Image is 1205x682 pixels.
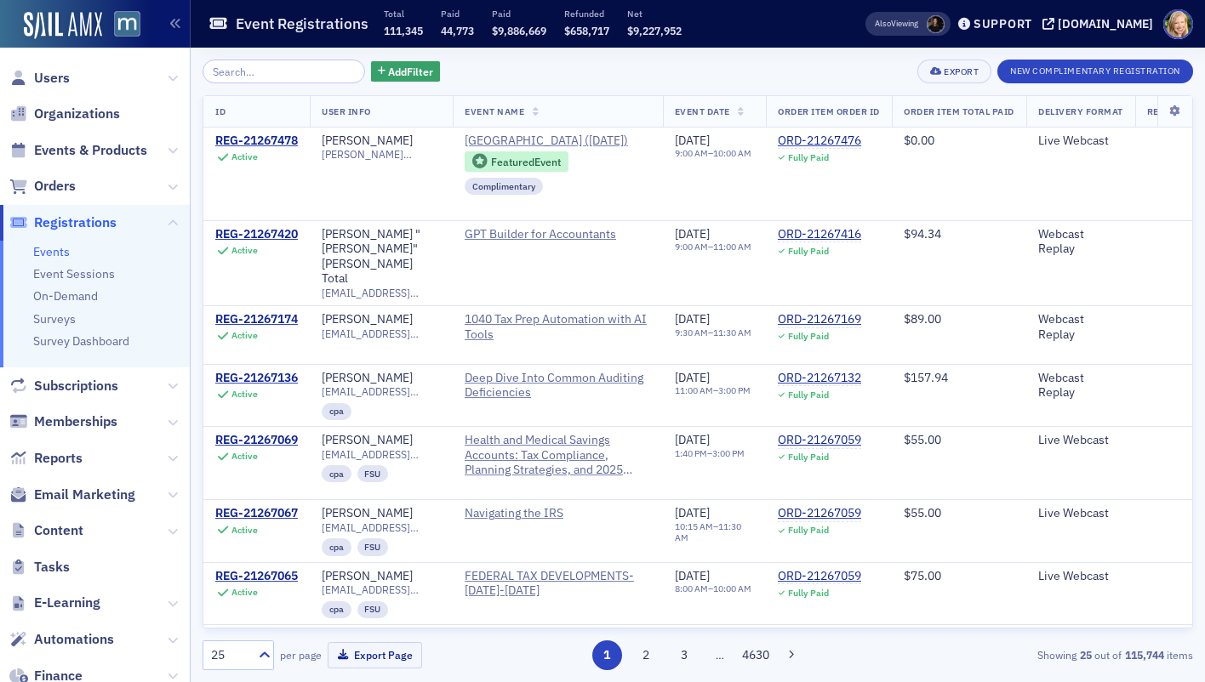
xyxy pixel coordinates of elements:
[441,24,474,37] span: 44,773
[9,377,118,395] a: Subscriptions
[9,69,70,88] a: Users
[778,134,861,149] a: ORD-21267476
[1038,227,1123,257] div: Webcast Replay
[675,505,710,520] span: [DATE]
[465,312,651,342] a: 1040 Tax Prep Automation with AI Tools
[102,11,140,40] a: View Homepage
[778,506,861,521] div: ORD-21267059
[465,506,620,521] a: Navigating the IRS
[713,327,751,338] time: 11:30 AM
[441,8,474,20] p: Paid
[9,449,83,468] a: Reports
[322,134,413,149] a: [PERSON_NAME]
[388,64,433,79] span: Add Filter
[465,105,524,117] span: Event Name
[215,312,298,327] a: REG-21267174
[675,311,710,327] span: [DATE]
[1042,18,1159,30] button: [DOMAIN_NAME]
[357,538,389,555] div: FSU
[788,452,829,463] div: Fully Paid
[34,521,83,540] span: Content
[465,227,620,242] a: GPT Builder for Accountants
[465,134,651,149] a: [GEOGRAPHIC_DATA] ([DATE])
[675,148,751,159] div: –
[631,640,660,670] button: 2
[9,594,100,612] a: E-Learning
[492,24,546,37] span: $9,886,669
[675,568,710,583] span: [DATE]
[875,18,891,29] div: Also
[9,558,70,577] a: Tasks
[322,506,413,521] a: [PERSON_NAME]
[34,594,100,612] span: E-Learning
[215,134,298,149] div: REG-21267478
[927,15,945,33] span: Lauren McDonough
[875,18,918,30] span: Viewing
[741,640,771,670] button: 4630
[328,642,422,668] button: Export Page
[904,568,941,583] span: $75.00
[1038,134,1123,149] div: Live Webcast
[718,384,751,396] time: 3:00 PM
[675,521,755,543] div: –
[788,331,829,342] div: Fully Paid
[322,569,413,584] a: [PERSON_NAME]
[675,133,710,148] span: [DATE]
[1038,105,1123,117] span: Delivery Format
[675,327,751,338] div: –
[974,16,1032,31] div: Support
[231,389,258,400] div: Active
[465,433,651,478] a: Health and Medical Savings Accounts: Tax Compliance, Planning Strategies, and 2025 Updates
[215,105,226,117] span: ID
[904,505,941,520] span: $55.00
[9,213,117,232] a: Registrations
[34,558,70,577] span: Tasks
[788,588,829,599] div: Fully Paid
[465,371,651,401] a: Deep Dive Into Common Auditing Deficiencies
[215,506,298,521] a: REG-21267067
[713,147,751,159] time: 10:00 AM
[778,433,861,448] a: ORD-21267059
[675,583,751,594] div: –
[675,385,751,396] div: –
[592,640,622,670] button: 1
[34,630,114,649] span: Automations
[322,465,351,482] div: cpa
[322,448,441,461] span: [EMAIL_ADDRESS][DOMAIN_NAME]
[778,569,861,584] a: ORD-21267059
[322,312,413,327] div: [PERSON_NAME]
[491,157,561,167] div: Featured Event
[1038,433,1123,448] div: Live Webcast
[904,432,941,447] span: $55.00
[778,371,861,386] div: ORD-21267132
[9,630,114,649] a: Automations
[236,14,368,34] h1: Event Registrations
[211,646,248,664] div: 25
[904,311,941,327] span: $89.00
[215,569,298,584] a: REG-21267065
[215,371,298,386] div: REG-21267136
[1038,312,1123,342] div: Webcast Replay
[675,520,713,532] time: 10:15 AM
[465,569,651,599] a: FEDERAL TAX DEVELOPMENTS-[DATE]-[DATE]
[34,141,147,160] span: Events & Products
[322,227,441,287] div: [PERSON_NAME] "[PERSON_NAME]" [PERSON_NAME] Total
[675,370,710,385] span: [DATE]
[712,447,745,459] time: 3:00 PM
[778,227,861,242] a: ORD-21267416
[675,384,713,396] time: 11:00 AM
[713,583,751,594] time: 10:00 AM
[322,403,351,420] div: cpa
[465,134,628,149] span: MACPA Town Hall (August 2025)
[492,8,546,20] p: Paid
[675,242,751,253] div: –
[215,227,298,242] div: REG-21267420
[1038,569,1123,584] div: Live Webcast
[384,8,423,20] p: Total
[33,333,129,349] a: Survey Dashboard
[1077,647,1094,662] strong: 25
